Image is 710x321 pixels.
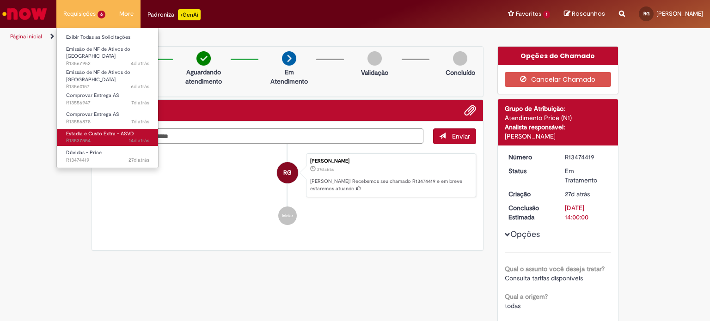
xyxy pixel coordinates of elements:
[565,190,590,198] time: 02/09/2025 18:18:15
[505,104,612,113] div: Grupo de Atribuição:
[505,265,605,273] b: Qual o assunto você deseja tratar?
[57,148,159,165] a: Aberto R13474419 : Dúvidas - Price
[56,28,159,168] ul: Requisições
[119,9,134,18] span: More
[66,137,149,145] span: R13537554
[502,166,558,176] dt: Status
[453,51,467,66] img: img-circle-grey.png
[565,152,608,162] div: R13474419
[643,11,649,17] span: RG
[57,44,159,64] a: Aberto R13567952 : Emissão de NF de Ativos do ASVD
[565,190,590,198] span: 27d atrás
[98,11,105,18] span: 6
[99,153,476,198] li: Richard Gilberto
[502,152,558,162] dt: Número
[310,158,471,164] div: [PERSON_NAME]
[66,118,149,126] span: R13556878
[99,128,423,144] textarea: Digite sua mensagem aqui...
[129,157,149,164] span: 27d atrás
[498,47,618,65] div: Opções do Chamado
[433,128,476,144] button: Enviar
[131,83,149,90] time: 23/09/2025 16:14:50
[317,167,334,172] time: 02/09/2025 18:18:15
[505,302,520,310] span: todas
[66,130,134,137] span: Estadia e Custo Extra - ASVD
[129,137,149,144] time: 15/09/2025 19:53:24
[564,10,605,18] a: Rascunhos
[572,9,605,18] span: Rascunhos
[66,60,149,67] span: R13567952
[196,51,211,66] img: check-circle-green.png
[66,83,149,91] span: R13560157
[283,162,292,184] span: RG
[502,189,558,199] dt: Criação
[267,67,312,86] p: Em Atendimento
[367,51,382,66] img: img-circle-grey.png
[502,203,558,222] dt: Conclusão Estimada
[66,149,102,156] span: Dúvidas - Price
[565,189,608,199] div: 02/09/2025 18:18:15
[505,292,548,301] b: Qual a origem?
[317,167,334,172] span: 27d atrás
[147,9,201,20] div: Padroniza
[543,11,550,18] span: 1
[310,178,471,192] p: [PERSON_NAME]! Recebemos seu chamado R13474419 e em breve estaremos atuando.
[66,92,119,99] span: Comprovar Entrega AS
[505,122,612,132] div: Analista responsável:
[452,132,470,140] span: Enviar
[1,5,49,23] img: ServiceNow
[57,129,159,146] a: Aberto R13537554 : Estadia e Custo Extra - ASVD
[505,274,583,282] span: Consulta tarifas disponíveis
[131,60,149,67] span: 4d atrás
[99,144,476,235] ul: Histórico de tíquete
[131,83,149,90] span: 6d atrás
[516,9,541,18] span: Favoritos
[505,72,612,87] button: Cancelar Chamado
[7,28,466,45] ul: Trilhas de página
[129,137,149,144] span: 14d atrás
[66,69,130,83] span: Emissão de NF de Ativos do [GEOGRAPHIC_DATA]
[66,46,130,60] span: Emissão de NF de Ativos do [GEOGRAPHIC_DATA]
[131,60,149,67] time: 25/09/2025 16:45:14
[57,67,159,87] a: Aberto R13560157 : Emissão de NF de Ativos do ASVD
[505,132,612,141] div: [PERSON_NAME]
[66,111,119,118] span: Comprovar Entrega AS
[505,113,612,122] div: Atendimento Price (N1)
[565,166,608,185] div: Em Tratamento
[464,104,476,116] button: Adicionar anexos
[131,99,149,106] span: 7d atrás
[277,162,298,183] div: Richard Gilberto
[131,99,149,106] time: 22/09/2025 19:47:08
[446,68,475,77] p: Concluído
[57,91,159,108] a: Aberto R13556947 : Comprovar Entrega AS
[282,51,296,66] img: arrow-next.png
[181,67,226,86] p: Aguardando atendimento
[131,118,149,125] time: 22/09/2025 18:35:52
[565,203,608,222] div: [DATE] 14:00:00
[129,157,149,164] time: 02/09/2025 18:18:16
[63,9,96,18] span: Requisições
[178,9,201,20] p: +GenAi
[57,109,159,127] a: Aberto R13556878 : Comprovar Entrega AS
[361,68,388,77] p: Validação
[57,32,159,42] a: Exibir Todas as Solicitações
[656,10,703,18] span: [PERSON_NAME]
[66,99,149,107] span: R13556947
[10,33,42,40] a: Página inicial
[66,157,149,164] span: R13474419
[131,118,149,125] span: 7d atrás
